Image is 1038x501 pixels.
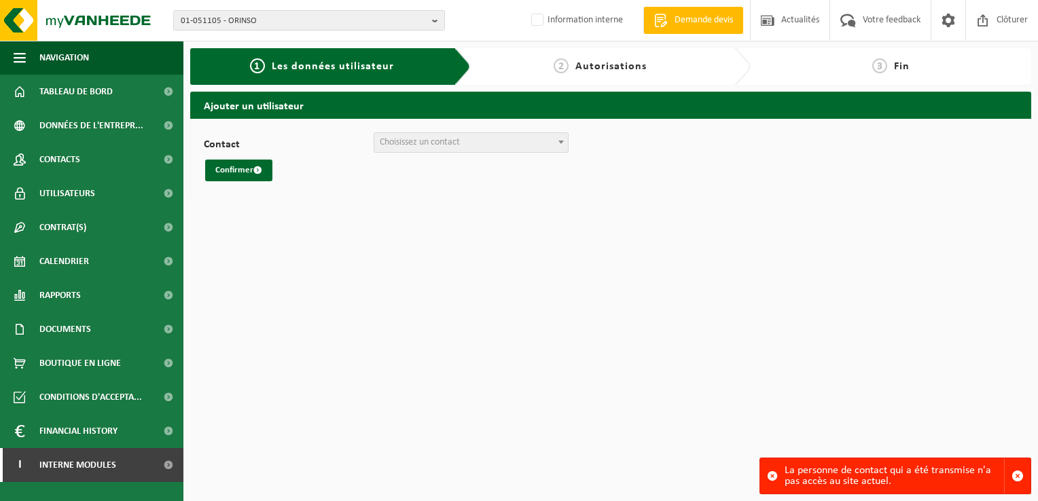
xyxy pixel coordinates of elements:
div: La personne de contact qui a été transmise n'a pas accès au site actuel. [785,458,1004,494]
a: Demande devis [643,7,743,34]
span: Boutique en ligne [39,346,121,380]
span: Interne modules [39,448,116,482]
label: Contact [204,139,374,153]
span: Choisissez un contact [380,137,460,147]
span: 2 [554,58,569,73]
span: Documents [39,312,91,346]
span: Rapports [39,278,81,312]
span: Demande devis [671,14,736,27]
span: Utilisateurs [39,177,95,210]
span: I [14,448,26,482]
span: 01-051105 - ORINSO [181,11,427,31]
button: 01-051105 - ORINSO [173,10,445,31]
label: Information interne [529,10,623,31]
span: Fin [894,61,910,72]
span: Tableau de bord [39,75,113,109]
span: 3 [872,58,887,73]
button: Confirmer [205,160,272,181]
span: Calendrier [39,244,89,278]
span: Autorisations [575,61,647,72]
span: Navigation [39,41,89,75]
span: Contacts [39,143,80,177]
span: 1 [250,58,265,73]
span: Les données utilisateur [272,61,394,72]
span: Financial History [39,414,118,448]
span: Conditions d'accepta... [39,380,142,414]
h2: Ajouter un utilisateur [190,92,1031,118]
span: Contrat(s) [39,210,86,244]
span: Données de l'entrepr... [39,109,143,143]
